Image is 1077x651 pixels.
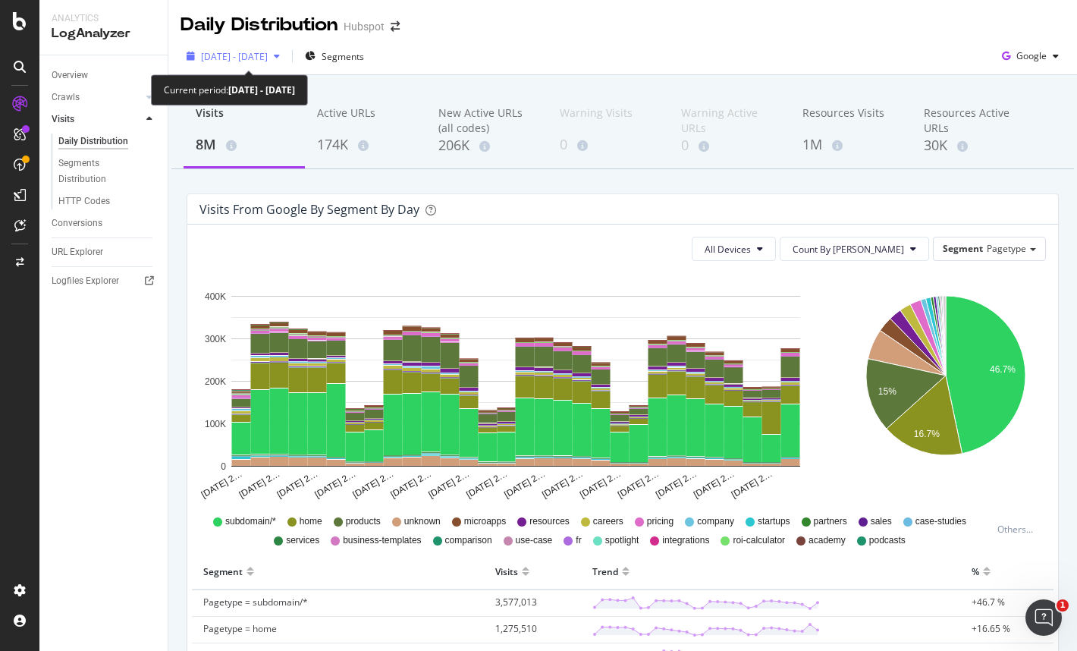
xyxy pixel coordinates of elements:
div: 30K [924,136,1021,156]
span: Pagetype [987,242,1026,255]
span: Google [1016,49,1047,62]
div: URL Explorer [52,244,103,260]
button: All Devices [692,237,776,261]
div: arrow-right-arrow-left [391,21,400,32]
span: [DATE] - [DATE] [201,50,268,63]
span: careers [593,515,623,528]
div: Visits [52,112,74,127]
text: 100K [205,419,226,429]
a: HTTP Codes [58,193,157,209]
iframe: Intercom live chat [1025,599,1062,636]
span: spotlight [605,534,639,547]
div: New Active URLs (all codes) [438,105,535,136]
span: resources [529,515,570,528]
span: Segments [322,50,364,63]
svg: A chart. [199,273,831,501]
div: Active URLs [317,105,414,134]
span: +46.7 % [972,596,1005,609]
span: All Devices [705,243,751,256]
span: use-case [516,534,553,547]
span: home [300,515,322,528]
span: microapps [464,515,506,528]
div: Segment [203,559,243,583]
span: Count By Day [793,243,904,256]
div: Daily Distribution [58,134,128,149]
text: 46.7% [990,365,1016,376]
a: Logfiles Explorer [52,273,157,289]
span: +16.65 % [972,622,1010,635]
a: Crawls [52,90,142,105]
div: Logfiles Explorer [52,273,119,289]
span: 1,275,510 [495,622,537,635]
div: Resources Active URLs [924,105,1021,136]
div: Others... [997,523,1040,536]
a: Daily Distribution [58,134,157,149]
text: 15% [878,386,896,397]
text: 0 [221,461,226,472]
div: 206K [438,136,535,156]
span: partners [814,515,847,528]
text: 300K [205,334,226,344]
div: Trend [592,559,618,583]
div: Visits [495,559,518,583]
span: company [697,515,734,528]
div: 8M [196,135,293,155]
span: Pagetype = home [203,622,277,635]
text: 200K [205,376,226,387]
span: integrations [662,534,709,547]
div: Segments Distribution [58,156,143,187]
div: Crawls [52,90,80,105]
div: Resources Visits [802,105,900,134]
div: HTTP Codes [58,193,110,209]
span: subdomain/* [225,515,276,528]
a: Segments Distribution [58,156,157,187]
div: Current period: [164,81,295,99]
span: academy [809,534,846,547]
div: Overview [52,68,88,83]
span: products [346,515,381,528]
button: Segments [299,44,370,68]
text: 400K [205,291,226,302]
div: Conversions [52,215,102,231]
div: Visits [196,105,293,134]
div: Warning Active URLs [681,105,778,136]
div: 0 [560,135,657,155]
span: 1 [1057,599,1069,612]
span: startups [758,515,790,528]
span: services [286,534,319,547]
span: unknown [404,515,441,528]
div: Analytics [52,12,155,25]
span: roi-calculator [733,534,785,547]
button: Count By [PERSON_NAME] [780,237,929,261]
span: comparison [445,534,492,547]
a: Conversions [52,215,157,231]
span: business-templates [343,534,421,547]
button: Google [996,44,1065,68]
span: case-studies [915,515,966,528]
a: Visits [52,112,142,127]
div: Hubspot [344,19,385,34]
div: 174K [317,135,414,155]
div: Warning Visits [560,105,657,134]
text: 16.7% [914,429,940,439]
svg: A chart. [846,273,1046,501]
a: URL Explorer [52,244,157,260]
span: sales [871,515,892,528]
div: LogAnalyzer [52,25,155,42]
span: fr [576,534,581,547]
div: 0 [681,136,778,156]
span: Segment [943,242,983,255]
span: podcasts [869,534,906,547]
div: Daily Distribution [181,12,338,38]
div: 1M [802,135,900,155]
span: 3,577,013 [495,596,537,609]
button: [DATE] - [DATE] [181,44,286,68]
a: Overview [52,68,157,83]
div: % [972,559,979,583]
span: Pagetype = subdomain/* [203,596,308,609]
div: Visits from google by Segment by Day [199,202,419,217]
span: pricing [647,515,674,528]
b: [DATE] - [DATE] [228,83,295,96]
